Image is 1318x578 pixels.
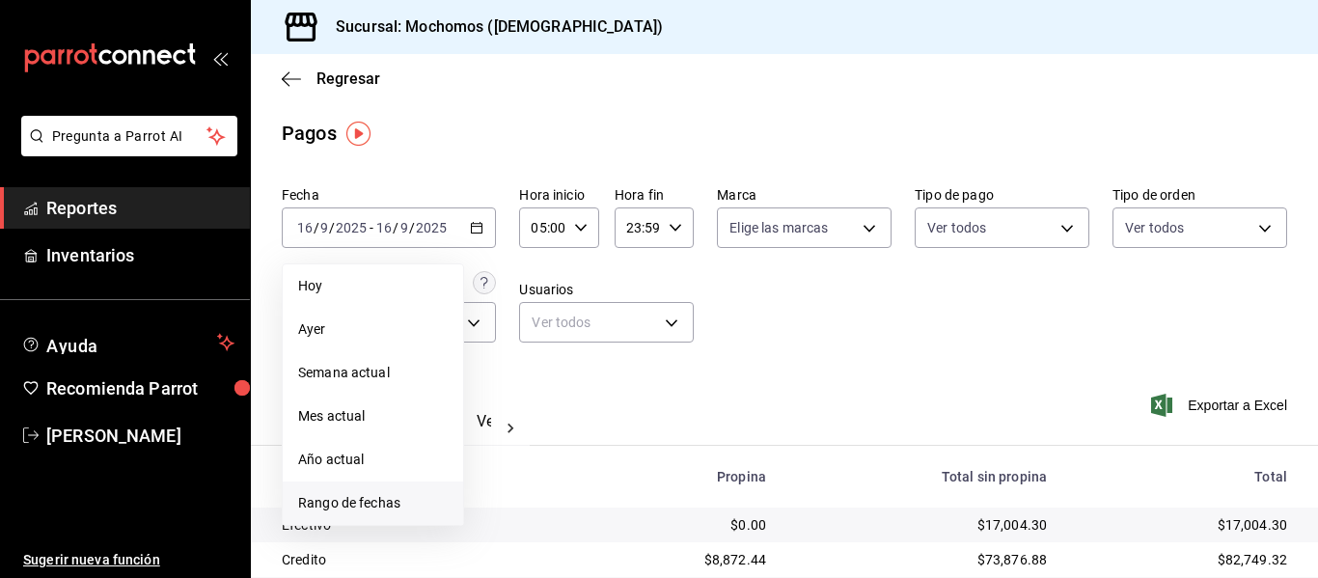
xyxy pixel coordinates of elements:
span: Regresar [316,69,380,88]
div: Total sin propina [797,469,1047,484]
span: Ver todos [927,218,986,237]
div: $82,749.32 [1078,550,1287,569]
span: / [393,220,398,235]
button: Regresar [282,69,380,88]
input: ---- [335,220,368,235]
button: Exportar a Excel [1155,394,1287,417]
div: Pagos [282,119,337,148]
span: Semana actual [298,363,448,383]
span: / [409,220,415,235]
span: - [370,220,373,235]
input: -- [296,220,314,235]
span: Reportes [46,195,234,221]
label: Tipo de pago [915,188,1089,202]
span: Ver todos [1125,218,1184,237]
div: $8,872.44 [590,550,766,569]
img: Tooltip marker [346,122,371,146]
a: Pregunta a Parrot AI [14,140,237,160]
button: open_drawer_menu [212,50,228,66]
div: Propina [590,469,766,484]
div: $17,004.30 [797,515,1047,535]
div: $0.00 [590,515,766,535]
span: / [314,220,319,235]
label: Tipo de orden [1112,188,1287,202]
label: Hora inicio [519,188,598,202]
label: Hora fin [615,188,694,202]
span: Pregunta a Parrot AI [52,126,207,147]
div: Total [1078,469,1287,484]
div: $17,004.30 [1078,515,1287,535]
span: [PERSON_NAME] [46,423,234,449]
span: Recomienda Parrot [46,375,234,401]
span: Sugerir nueva función [23,550,234,570]
input: -- [375,220,393,235]
label: Fecha [282,188,496,202]
span: Ayuda [46,331,209,354]
input: -- [319,220,329,235]
button: Ver pagos [477,412,549,445]
div: Ver todos [519,302,694,343]
label: Usuarios [519,283,694,296]
span: Inventarios [46,242,234,268]
span: Elige las marcas [729,218,828,237]
div: Credito [282,550,559,569]
span: Mes actual [298,406,448,427]
span: Año actual [298,450,448,470]
span: Hoy [298,276,448,296]
span: Rango de fechas [298,493,448,513]
input: -- [399,220,409,235]
span: Ayer [298,319,448,340]
button: Pregunta a Parrot AI [21,116,237,156]
div: $73,876.88 [797,550,1047,569]
span: / [329,220,335,235]
h3: Sucursal: Mochomos ([DEMOGRAPHIC_DATA]) [320,15,663,39]
input: ---- [415,220,448,235]
label: Marca [717,188,892,202]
